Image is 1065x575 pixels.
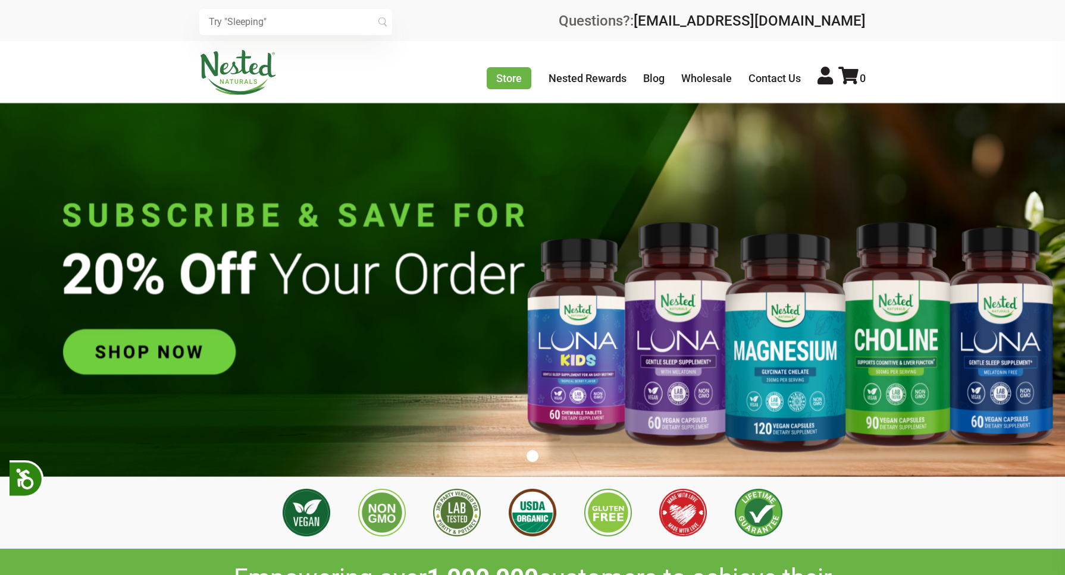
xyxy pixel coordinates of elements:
[748,72,801,84] a: Contact Us
[527,450,538,462] button: 1 of 1
[659,489,707,536] img: Made with Love
[199,9,392,35] input: Try "Sleeping"
[634,12,866,29] a: [EMAIL_ADDRESS][DOMAIN_NAME]
[199,50,277,95] img: Nested Naturals
[735,489,782,536] img: Lifetime Guarantee
[681,72,732,84] a: Wholesale
[433,489,481,536] img: 3rd Party Lab Tested
[643,72,665,84] a: Blog
[584,489,632,536] img: Gluten Free
[838,72,866,84] a: 0
[283,489,330,536] img: Vegan
[549,72,627,84] a: Nested Rewards
[487,67,531,89] a: Store
[358,489,406,536] img: Non GMO
[860,72,866,84] span: 0
[509,489,556,536] img: USDA Organic
[559,14,866,28] div: Questions?:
